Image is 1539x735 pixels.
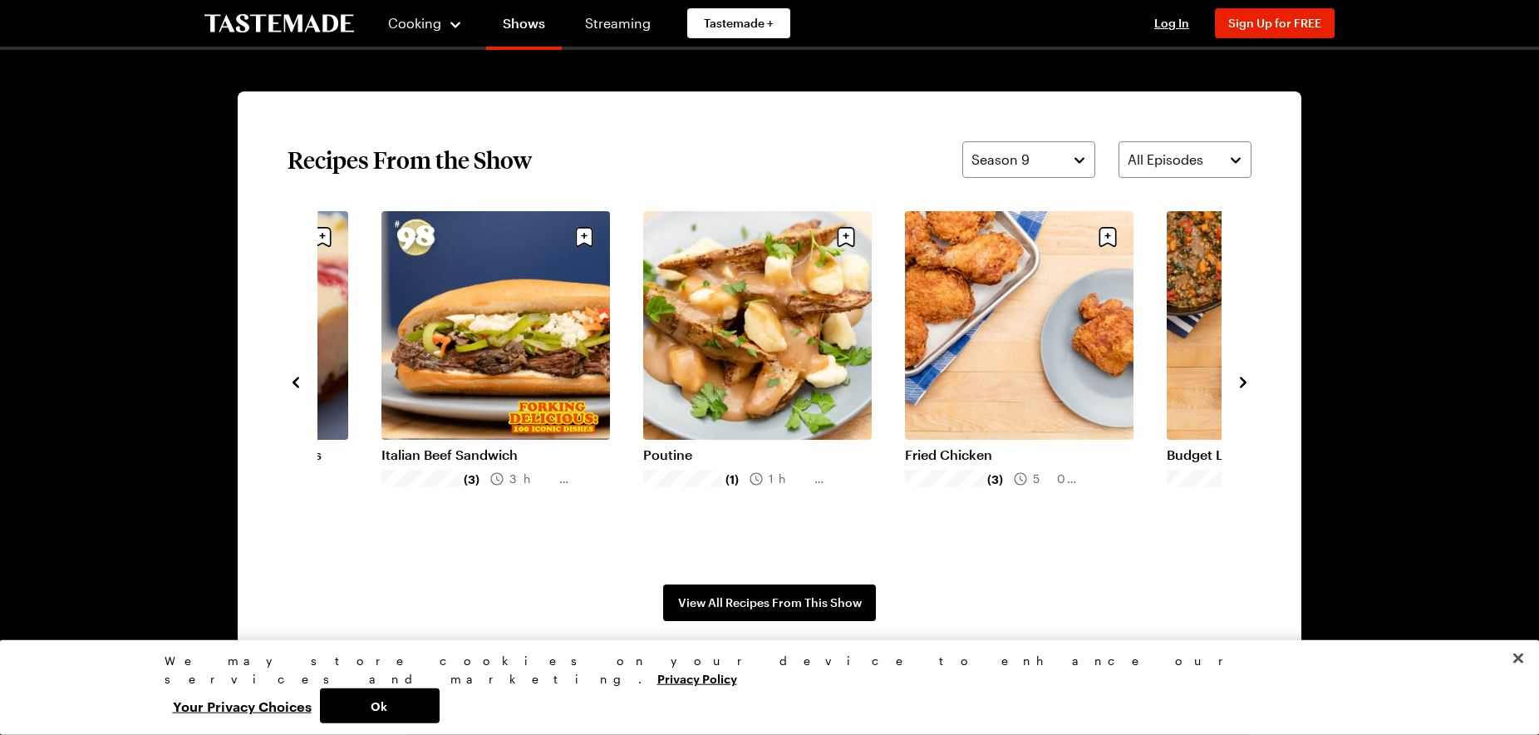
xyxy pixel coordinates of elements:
[204,14,354,33] a: To Tastemade Home Page
[307,221,338,253] button: Save recipe
[165,688,320,723] button: Your Privacy Choices
[388,15,441,31] span: Cooking
[1092,221,1124,253] button: Save recipe
[1138,15,1205,32] button: Log In
[1228,16,1321,30] span: Sign Up for FREE
[320,688,440,723] button: Ok
[830,221,862,253] button: Save recipe
[165,652,1361,688] div: We may store cookies on your device to enhance our services and marketing.
[643,446,872,463] a: Poutine
[663,585,876,621] a: View All Recipes From This Show
[288,371,304,391] button: navigate to previous item
[704,15,774,32] span: Tastemade +
[1167,446,1395,463] a: Budget Lentil Soup
[678,594,862,611] span: View All Recipes From This Show
[971,150,1030,170] span: Season 9
[1235,371,1251,391] button: navigate to next item
[288,145,532,175] h2: Recipes From the Show
[1500,640,1537,677] button: Close
[687,8,790,38] a: Tastemade +
[381,211,643,551] div: 8 / 8
[1154,16,1189,30] span: Log In
[165,652,1361,723] div: Privacy
[905,446,1133,463] a: Fried Chicken
[486,3,562,50] a: Shows
[1128,150,1203,170] span: All Episodes
[1119,141,1251,178] button: All Episodes
[568,221,600,253] button: Save recipe
[962,141,1095,178] button: Season 9
[1215,8,1335,38] button: Sign Up for FREE
[387,3,463,43] button: Cooking
[657,670,737,686] a: More information about your privacy, opens in a new tab
[381,446,610,463] a: Italian Beef Sandwich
